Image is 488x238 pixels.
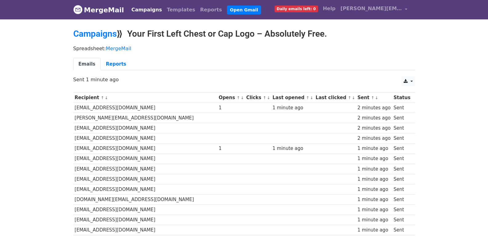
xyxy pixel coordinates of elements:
div: 1 minute ago [357,176,391,183]
td: Sent [392,184,412,194]
th: Last opened [271,93,314,103]
td: Sent [392,133,412,143]
span: Daily emails left: 0 [275,6,318,12]
div: 1 [219,145,243,152]
td: [DOMAIN_NAME][EMAIL_ADDRESS][DOMAIN_NAME] [73,195,217,205]
td: [EMAIL_ADDRESS][DOMAIN_NAME] [73,154,217,164]
div: 1 minute ago [272,145,313,152]
a: MergeMail [106,46,131,51]
td: Sent [392,123,412,133]
div: 2 minutes ago [357,104,391,111]
td: Sent [392,164,412,174]
a: ↓ [375,95,378,100]
a: Help [321,2,338,15]
div: 1 minute ago [357,196,391,203]
a: Open Gmail [227,6,261,14]
a: ↓ [310,95,313,100]
a: ↓ [352,95,355,100]
div: 2 minutes ago [357,115,391,122]
div: 1 minute ago [357,155,391,162]
a: ↑ [237,95,240,100]
a: ↓ [240,95,244,100]
p: Sent 1 minute ago [73,76,415,83]
th: Opens [217,93,245,103]
div: 1 minute ago [357,227,391,234]
span: [PERSON_NAME][EMAIL_ADDRESS][DOMAIN_NAME] [341,5,402,12]
a: ↑ [263,95,266,100]
a: ↑ [348,95,351,100]
td: [EMAIL_ADDRESS][DOMAIN_NAME] [73,225,217,235]
td: Sent [392,143,412,154]
img: MergeMail logo [73,5,83,14]
a: ↓ [267,95,270,100]
td: [EMAIL_ADDRESS][DOMAIN_NAME] [73,174,217,184]
th: Clicks [245,93,271,103]
a: ↑ [306,95,309,100]
td: Sent [392,215,412,225]
div: 1 minute ago [357,166,391,173]
th: Status [392,93,412,103]
td: [EMAIL_ADDRESS][DOMAIN_NAME] [73,205,217,215]
td: [EMAIL_ADDRESS][DOMAIN_NAME] [73,133,217,143]
td: [EMAIL_ADDRESS][DOMAIN_NAME] [73,143,217,154]
td: [EMAIL_ADDRESS][DOMAIN_NAME] [73,215,217,225]
td: Sent [392,174,412,184]
a: Templates [164,4,198,16]
h2: ⟫ Your First Left Chest or Cap Logo – Absolutely Free. [73,29,415,39]
td: [EMAIL_ADDRESS][DOMAIN_NAME] [73,184,217,194]
th: Last clicked [314,93,356,103]
td: Sent [392,225,412,235]
td: [EMAIL_ADDRESS][DOMAIN_NAME] [73,164,217,174]
a: ↑ [101,95,104,100]
div: 1 minute ago [272,104,313,111]
div: 1 minute ago [357,216,391,224]
a: [PERSON_NAME][EMAIL_ADDRESS][DOMAIN_NAME] [338,2,410,17]
a: ↑ [371,95,374,100]
th: Recipient [73,93,217,103]
a: MergeMail [73,3,124,16]
td: Sent [392,154,412,164]
th: Sent [356,93,392,103]
td: Sent [392,103,412,113]
a: Daily emails left: 0 [272,2,321,15]
div: 2 minutes ago [357,125,391,132]
a: Reports [101,58,131,71]
a: Campaigns [73,29,117,39]
div: 1 [219,104,243,111]
a: Campaigns [129,4,164,16]
div: 1 minute ago [357,206,391,213]
td: [PERSON_NAME][EMAIL_ADDRESS][DOMAIN_NAME] [73,113,217,123]
td: [EMAIL_ADDRESS][DOMAIN_NAME] [73,103,217,113]
div: 1 minute ago [357,145,391,152]
td: [EMAIL_ADDRESS][DOMAIN_NAME] [73,123,217,133]
td: Sent [392,113,412,123]
td: Sent [392,195,412,205]
a: ↓ [105,95,108,100]
td: Sent [392,205,412,215]
div: 2 minutes ago [357,135,391,142]
a: Reports [198,4,224,16]
div: 1 minute ago [357,186,391,193]
a: Emails [73,58,101,71]
p: Spreadsheet: [73,45,415,52]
